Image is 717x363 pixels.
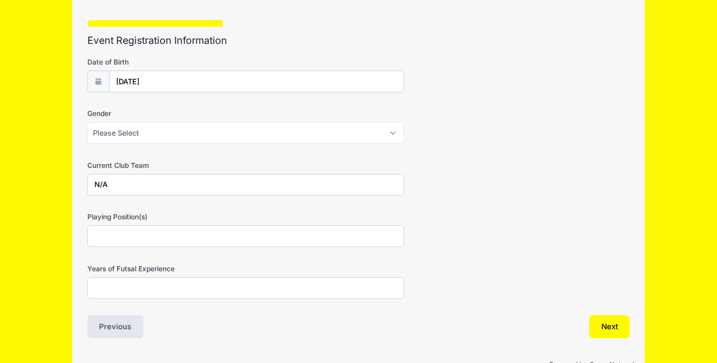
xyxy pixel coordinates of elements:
[87,264,268,274] label: Years of Futsal Experience
[109,71,404,92] input: mm/dd/yyyy
[87,212,268,222] label: Playing Position(s)
[87,108,268,118] label: Gender
[87,57,268,67] label: Date of Birth
[589,315,630,338] button: Next
[87,315,144,338] button: Previous
[87,160,268,170] label: Current Club Team
[87,35,630,46] h2: Event Registration Information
